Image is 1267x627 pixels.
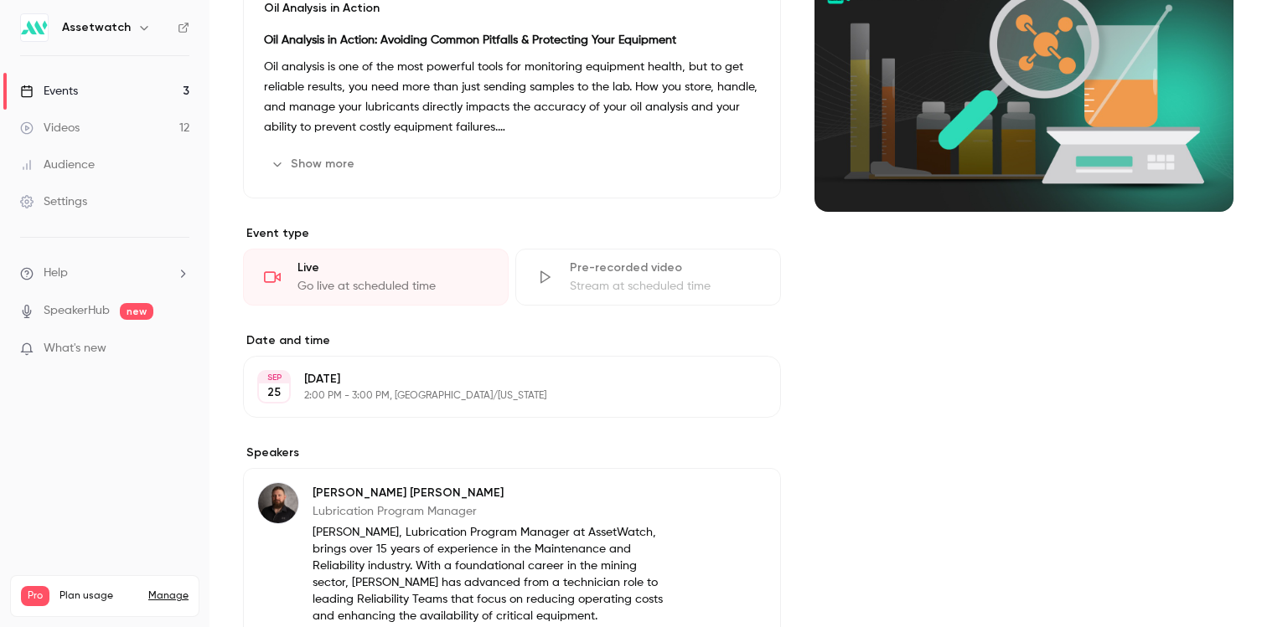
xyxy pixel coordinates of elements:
[570,278,760,295] div: Stream at scheduled time
[313,485,672,501] p: [PERSON_NAME] [PERSON_NAME]
[259,372,289,383] div: SEP
[20,265,189,282] li: help-dropdown-opener
[297,260,488,276] div: Live
[243,445,781,461] label: Speakers
[20,157,95,173] div: Audience
[21,14,48,41] img: Assetwatch
[264,151,365,177] button: Show more
[304,371,692,388] p: [DATE]
[59,589,138,603] span: Plan usage
[264,34,676,46] strong: Oil Analysis in Action: Avoiding Common Pitfalls & Protecting Your Equipment
[297,278,488,295] div: Go live at scheduled time
[44,265,68,282] span: Help
[243,249,509,306] div: LiveGo live at scheduled time
[258,483,298,523] img: Kyle Privette
[267,384,281,401] p: 25
[304,389,692,403] p: 2:00 PM - 3:00 PM, [GEOGRAPHIC_DATA]/[US_STATE]
[120,303,153,320] span: new
[20,83,78,100] div: Events
[570,260,760,276] div: Pre-recorded video
[21,586,49,606] span: Pro
[62,19,131,36] h6: Assetwatch
[20,193,87,210] div: Settings
[148,589,189,603] a: Manage
[264,57,760,137] p: Oil analysis is one of the most powerful tools for monitoring equipment health, but to get reliab...
[243,332,781,349] label: Date and time
[20,120,80,136] div: Videos
[515,249,781,306] div: Pre-recorded videoStream at scheduled time
[44,340,106,357] span: What's new
[243,225,781,242] p: Event type
[44,302,110,320] a: SpeakerHub
[313,503,672,520] p: Lubrication Program Manager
